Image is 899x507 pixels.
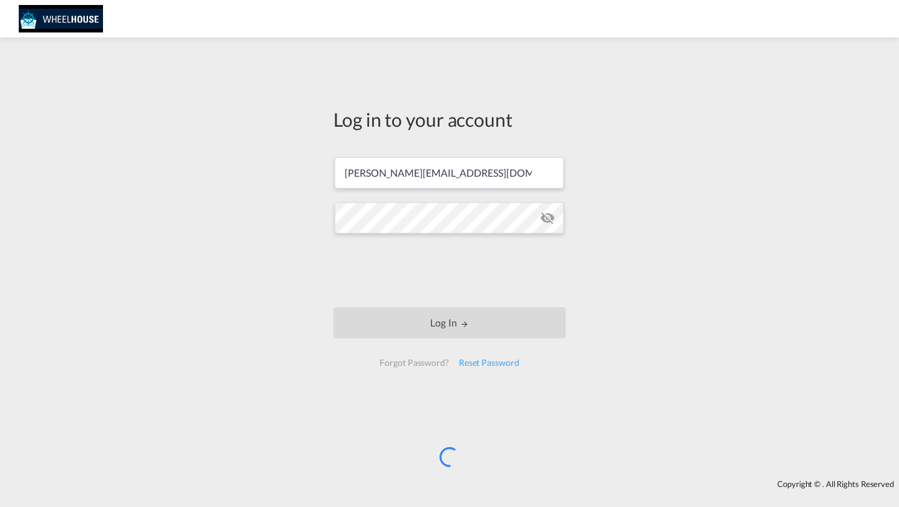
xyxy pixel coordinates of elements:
div: Log in to your account [333,106,566,132]
div: Reset Password [454,352,524,374]
div: Forgot Password? [375,352,453,374]
img: 186c01200b8911efbb3e93c29cf9ca86.jpg [19,5,103,33]
md-icon: icon-eye-off [540,210,555,225]
button: LOGIN [333,307,566,338]
input: Enter email/phone number [335,157,564,189]
iframe: reCAPTCHA [355,246,544,295]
